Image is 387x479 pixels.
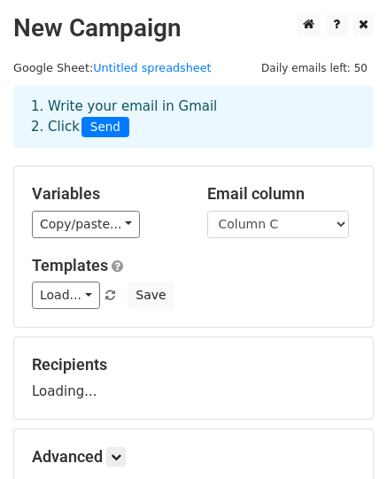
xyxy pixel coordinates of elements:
[32,355,355,401] div: Loading...
[32,355,355,375] h5: Recipients
[32,256,108,274] a: Templates
[18,97,369,137] div: 1. Write your email in Gmail 2. Click
[32,282,100,309] a: Load...
[207,184,356,204] h5: Email column
[81,117,129,138] span: Send
[128,282,174,309] button: Save
[255,61,374,74] a: Daily emails left: 50
[32,211,140,238] a: Copy/paste...
[32,447,355,467] h5: Advanced
[13,13,374,43] h2: New Campaign
[32,184,181,204] h5: Variables
[93,61,211,74] a: Untitled spreadsheet
[255,58,374,78] span: Daily emails left: 50
[13,61,212,74] small: Google Sheet:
